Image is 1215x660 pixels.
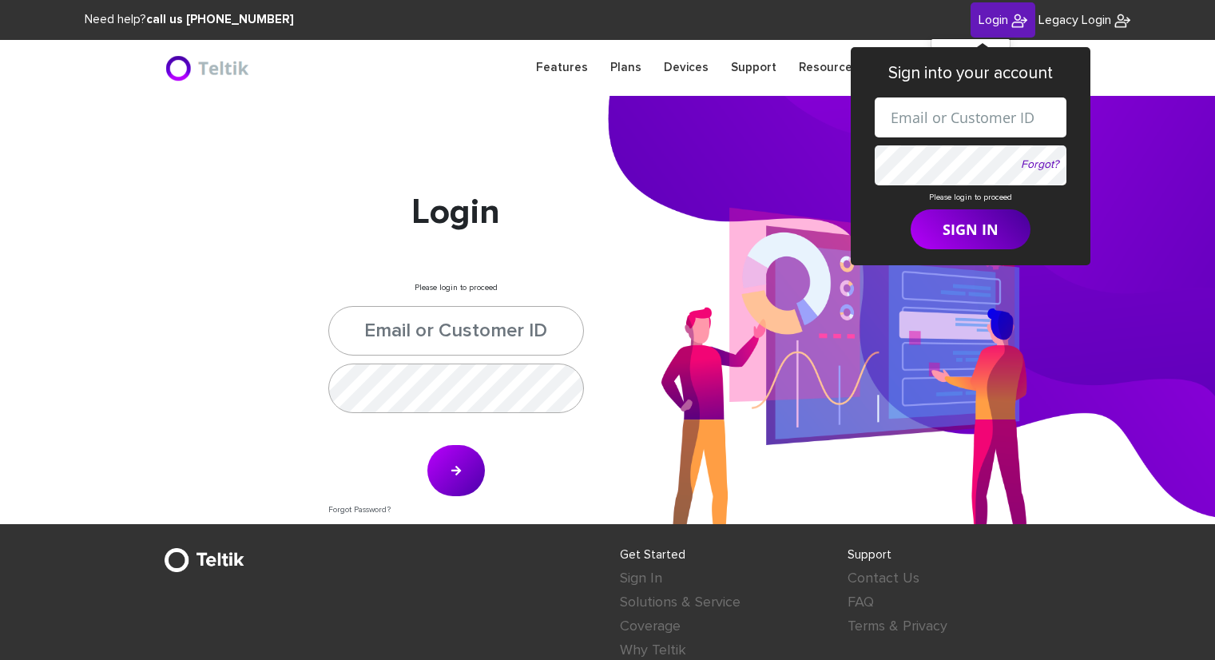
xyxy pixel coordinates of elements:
[911,209,1030,249] button: SIGN IN
[653,52,720,85] a: Devices
[720,52,788,85] a: Support
[620,571,662,586] a: Sign In
[848,619,947,634] a: Terms & Privacy
[875,97,1066,249] form: Please login to proceed
[1038,14,1111,26] span: Legacy Login
[788,52,870,85] a: Resources
[1011,13,1027,29] img: BriteX
[85,14,294,26] span: Need help?
[1021,159,1058,170] a: Forgot?
[979,14,1008,26] span: Login
[848,595,874,610] a: FAQ
[328,506,391,514] a: Forgot Password?
[316,192,596,524] div: Please login to proceed
[848,571,919,586] a: Contact Us
[146,14,294,26] strong: call us [PHONE_NUMBER]
[165,52,253,84] img: BriteX
[599,52,653,85] a: Plans
[328,306,584,356] input: Email or Customer ID
[525,52,599,85] a: Features
[620,595,741,610] a: Solutions & Service
[620,619,681,634] a: Coverage
[1038,10,1130,30] a: Legacy Login
[620,548,824,563] h4: Get Started
[165,548,244,572] img: BriteX
[328,192,584,234] h1: Login
[875,63,1066,83] h3: Sign into your account
[875,97,1066,137] input: Email or Customer ID
[848,548,1051,563] h4: Support
[620,643,686,658] a: Why Teltik
[1114,13,1130,29] img: BriteX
